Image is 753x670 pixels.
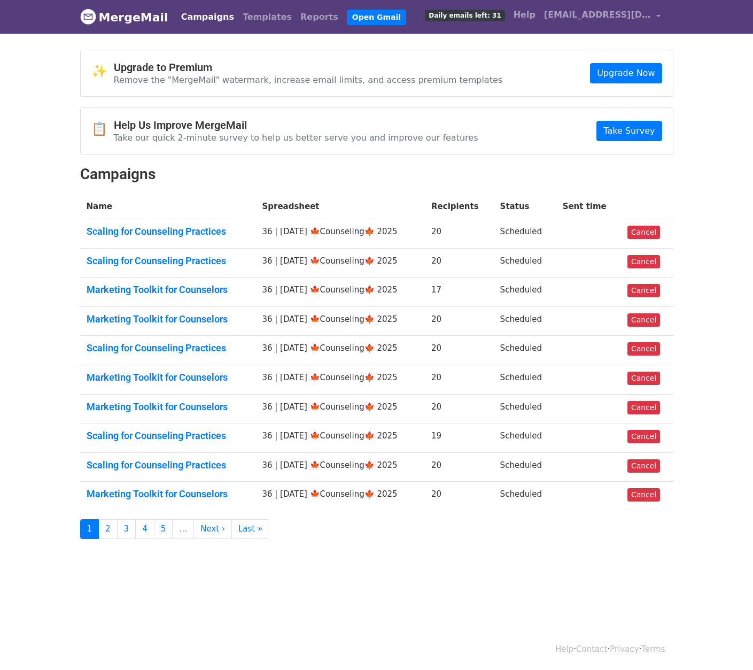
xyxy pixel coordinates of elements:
td: Scheduled [494,248,556,278]
a: Cancel [627,488,660,502]
a: 3 [117,519,136,539]
td: 36 | [DATE] 🍁Counseling🍁 2025 [255,278,425,307]
td: Scheduled [494,423,556,453]
td: 36 | [DATE] 🍁Counseling🍁 2025 [255,365,425,395]
a: Privacy [610,644,639,654]
a: 1 [80,519,99,539]
h2: Campaigns [80,165,673,183]
td: Scheduled [494,306,556,336]
span: [EMAIL_ADDRESS][DOMAIN_NAME] [544,9,651,21]
a: Marketing Toolkit for Counselors [87,372,250,383]
a: Next › [193,519,232,539]
td: Scheduled [494,394,556,423]
a: Cancel [627,401,660,414]
td: 36 | [DATE] 🍁Counseling🍁 2025 [255,336,425,365]
span: Daily emails left: 31 [425,10,504,21]
a: Take Survey [596,121,662,141]
th: Sent time [556,194,621,219]
a: Terms [641,644,665,654]
td: 20 [425,394,494,423]
td: 36 | [DATE] 🍁Counseling🍁 2025 [255,306,425,336]
th: Recipients [425,194,494,219]
td: Scheduled [494,452,556,482]
a: Marketing Toolkit for Counselors [87,313,250,325]
a: Reports [296,6,343,28]
a: Scaling for Counseling Practices [87,255,250,267]
img: MergeMail logo [80,9,96,25]
a: Help [509,4,540,26]
a: Scaling for Counseling Practices [87,342,250,354]
a: MergeMail [80,6,168,28]
td: Scheduled [494,482,556,511]
a: Marketing Toolkit for Counselors [87,284,250,296]
a: Campaigns [177,6,238,28]
td: 20 [425,219,494,249]
td: 20 [425,336,494,365]
h4: Upgrade to Premium [114,61,503,74]
a: Cancel [627,284,660,297]
td: 17 [425,278,494,307]
a: Upgrade Now [590,63,662,83]
a: Templates [238,6,296,28]
a: Cancel [627,459,660,473]
a: Cancel [627,430,660,443]
a: Cancel [627,342,660,356]
td: 20 [425,365,494,395]
th: Name [80,194,256,219]
a: Last » [231,519,269,539]
td: Scheduled [494,336,556,365]
a: Marketing Toolkit for Counselors [87,401,250,413]
a: Cancel [627,255,660,268]
span: ✨ [91,64,114,79]
td: Scheduled [494,365,556,395]
a: Open Gmail [347,10,406,25]
td: 36 | [DATE] 🍁Counseling🍁 2025 [255,482,425,511]
a: Scaling for Counseling Practices [87,226,250,237]
p: Remove the "MergeMail" watermark, increase email limits, and access premium templates [114,74,503,86]
td: 36 | [DATE] 🍁Counseling🍁 2025 [255,452,425,482]
a: 5 [154,519,173,539]
td: 36 | [DATE] 🍁Counseling🍁 2025 [255,219,425,249]
td: 36 | [DATE] 🍁Counseling🍁 2025 [255,394,425,423]
a: Scaling for Counseling Practices [87,430,250,442]
a: Cancel [627,226,660,239]
a: Marketing Toolkit for Counselors [87,488,250,500]
td: Scheduled [494,219,556,249]
td: 20 [425,452,494,482]
td: 36 | [DATE] 🍁Counseling🍁 2025 [255,248,425,278]
td: 20 [425,482,494,511]
td: 36 | [DATE] 🍁Counseling🍁 2025 [255,423,425,453]
td: Scheduled [494,278,556,307]
td: 20 [425,306,494,336]
a: Cancel [627,372,660,385]
td: 20 [425,248,494,278]
th: Status [494,194,556,219]
a: Scaling for Counseling Practices [87,459,250,471]
a: 4 [135,519,154,539]
span: 📋 [91,121,114,137]
a: Help [555,644,573,654]
a: Daily emails left: 31 [421,4,509,26]
a: 2 [98,519,118,539]
a: [EMAIL_ADDRESS][DOMAIN_NAME] [540,4,665,29]
td: 19 [425,423,494,453]
a: Contact [576,644,607,654]
a: Cancel [627,313,660,327]
p: Take our quick 2-minute survey to help us better serve you and improve our features [114,132,478,143]
th: Spreadsheet [255,194,425,219]
h4: Help Us Improve MergeMail [114,119,478,132]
